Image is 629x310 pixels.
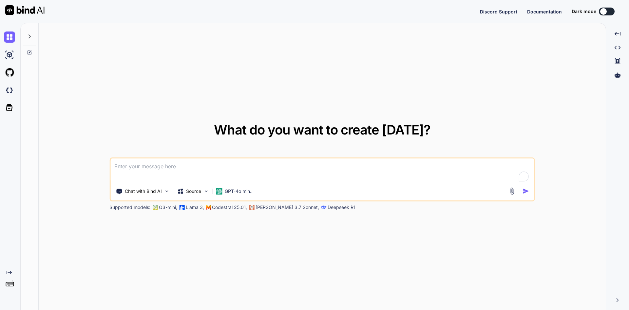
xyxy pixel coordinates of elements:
span: What do you want to create [DATE]? [214,122,430,138]
textarea: To enrich screen reader interactions, please activate Accessibility in Grammarly extension settings [110,158,534,183]
img: claude [249,205,254,210]
p: Supported models: [109,204,150,211]
p: Deepseek R1 [328,204,355,211]
img: claude [321,205,326,210]
img: GPT-4 [152,205,158,210]
span: Documentation [527,9,562,14]
img: darkCloudIdeIcon [4,85,15,96]
p: Llama 3, [186,204,204,211]
p: Chat with Bind AI [125,188,162,195]
p: Source [186,188,201,195]
p: Codestral 25.01, [212,204,247,211]
img: attachment [508,187,516,195]
img: icon [523,188,529,195]
img: chat [4,31,15,43]
img: Bind AI [5,5,45,15]
span: Discord Support [480,9,517,14]
button: Documentation [527,8,562,15]
span: Dark mode [572,8,596,15]
p: [PERSON_NAME] 3.7 Sonnet, [256,204,319,211]
p: GPT-4o min.. [225,188,253,195]
img: githubLight [4,67,15,78]
button: Discord Support [480,8,517,15]
img: Llama2 [179,205,184,210]
p: O3-mini, [159,204,177,211]
img: Pick Tools [164,188,169,194]
img: Mistral-AI [206,205,211,210]
img: ai-studio [4,49,15,60]
img: Pick Models [203,188,209,194]
img: GPT-4o mini [216,188,222,195]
